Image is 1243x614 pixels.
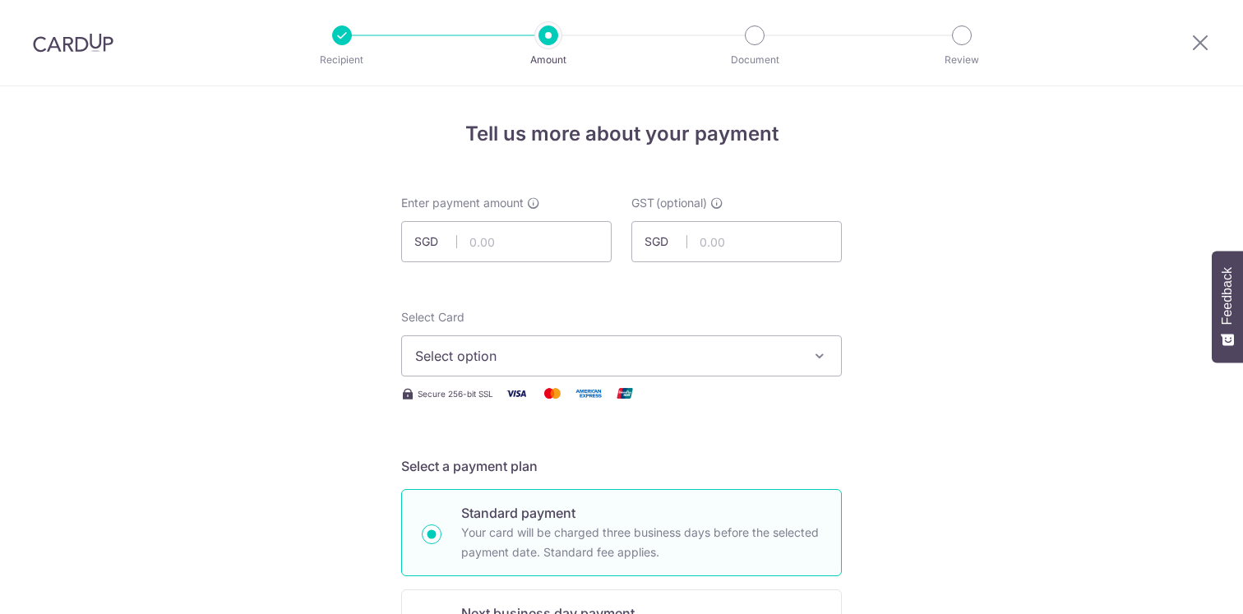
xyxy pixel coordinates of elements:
[33,33,113,53] img: CardUp
[694,52,816,68] p: Document
[401,221,612,262] input: 0.00
[645,233,687,250] span: SGD
[401,119,842,149] h4: Tell us more about your payment
[631,221,842,262] input: 0.00
[536,383,569,404] img: Mastercard
[500,383,533,404] img: Visa
[487,52,609,68] p: Amount
[418,387,493,400] span: Secure 256-bit SSL
[415,346,798,366] span: Select option
[461,503,821,523] p: Standard payment
[281,52,403,68] p: Recipient
[656,195,707,211] span: (optional)
[461,523,821,562] p: Your card will be charged three business days before the selected payment date. Standard fee appl...
[401,195,524,211] span: Enter payment amount
[608,383,641,404] img: Union Pay
[572,383,605,404] img: American Express
[401,335,842,376] button: Select option
[401,456,842,476] h5: Select a payment plan
[1212,251,1243,362] button: Feedback - Show survey
[901,52,1023,68] p: Review
[1137,565,1227,606] iframe: Opens a widget where you can find more information
[414,233,457,250] span: SGD
[401,310,464,324] span: translation missing: en.payables.payment_networks.credit_card.summary.labels.select_card
[1220,267,1235,325] span: Feedback
[631,195,654,211] span: GST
